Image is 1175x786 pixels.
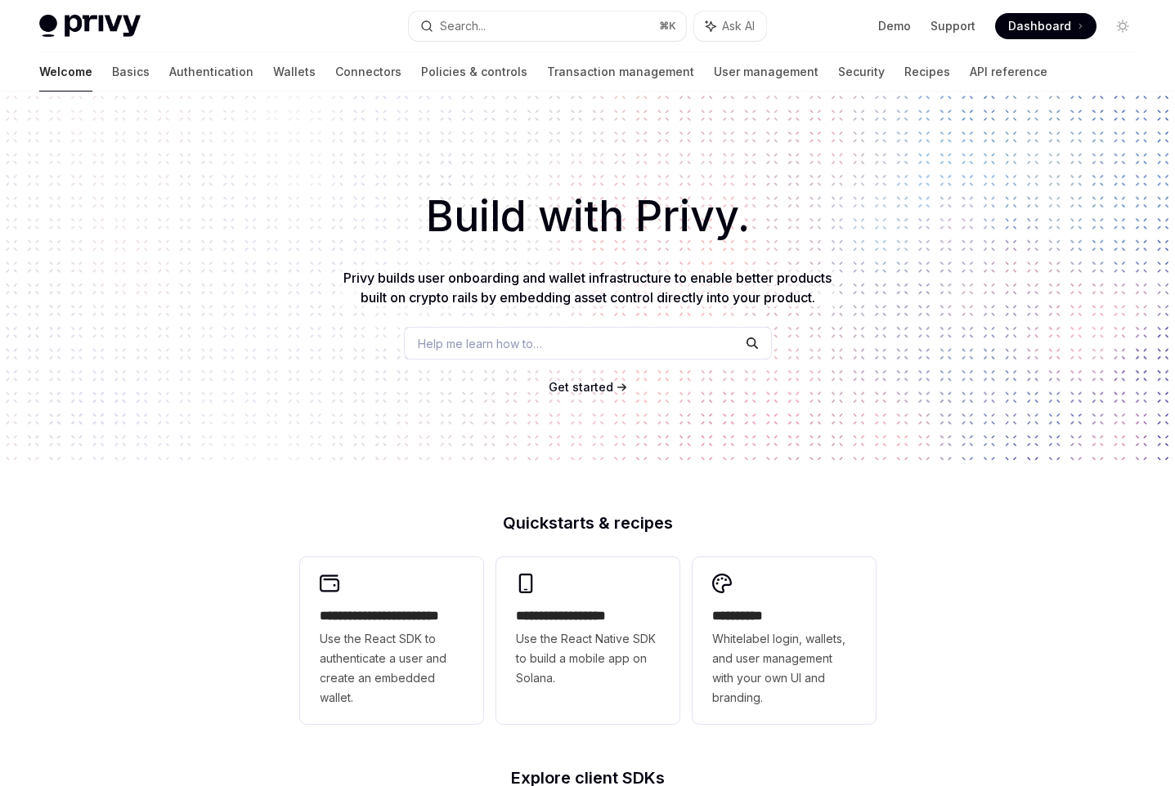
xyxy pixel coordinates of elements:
[39,15,141,38] img: light logo
[39,52,92,92] a: Welcome
[516,629,660,688] span: Use the React Native SDK to build a mobile app on Solana.
[273,52,316,92] a: Wallets
[440,16,486,36] div: Search...
[300,515,876,531] h2: Quickstarts & recipes
[320,629,464,708] span: Use the React SDK to authenticate a user and create an embedded wallet.
[659,20,676,33] span: ⌘ K
[547,52,694,92] a: Transaction management
[1110,13,1136,39] button: Toggle dark mode
[335,52,401,92] a: Connectors
[343,270,832,306] span: Privy builds user onboarding and wallet infrastructure to enable better products built on crypto ...
[112,52,150,92] a: Basics
[995,13,1097,39] a: Dashboard
[549,380,613,394] span: Get started
[712,629,856,708] span: Whitelabel login, wallets, and user management with your own UI and branding.
[722,18,755,34] span: Ask AI
[418,335,542,352] span: Help me learn how to…
[714,52,818,92] a: User management
[549,379,613,395] a: Get started
[878,18,911,34] a: Demo
[1008,18,1071,34] span: Dashboard
[169,52,253,92] a: Authentication
[496,557,679,724] a: **** **** **** ***Use the React Native SDK to build a mobile app on Solana.
[904,52,950,92] a: Recipes
[300,770,876,786] h2: Explore client SDKs
[931,18,975,34] a: Support
[693,557,876,724] a: **** *****Whitelabel login, wallets, and user management with your own UI and branding.
[694,11,766,41] button: Ask AI
[409,11,685,41] button: Search...⌘K
[26,185,1149,248] h1: Build with Privy.
[970,52,1047,92] a: API reference
[421,52,527,92] a: Policies & controls
[838,52,885,92] a: Security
